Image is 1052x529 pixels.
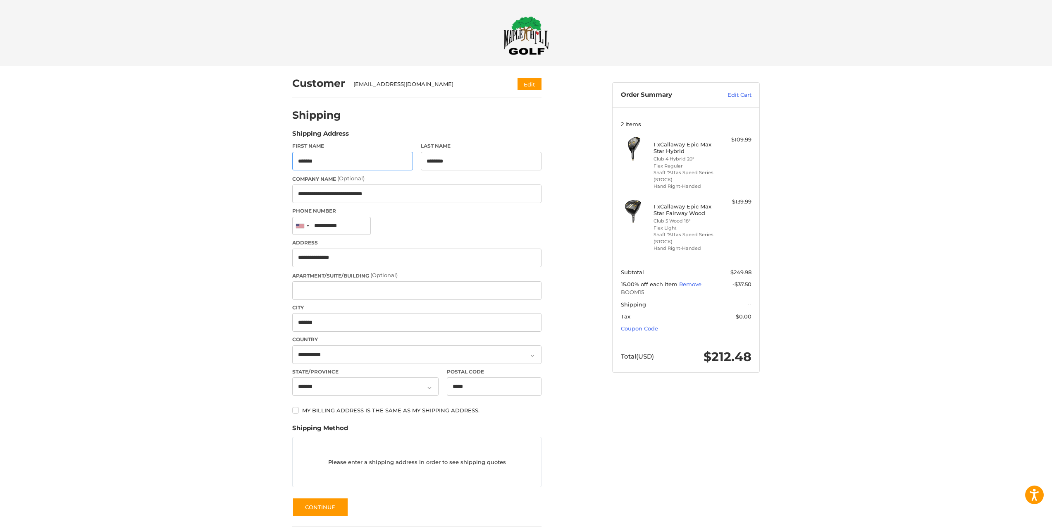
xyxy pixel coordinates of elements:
[621,281,679,287] span: 15.00% off each item
[292,271,542,280] label: Apartment/Suite/Building
[292,407,542,414] label: My billing address is the same as my shipping address.
[292,336,542,343] label: Country
[654,169,717,183] li: Shaft *Attas Speed Series (STOCK)
[984,507,1052,529] iframe: Google Customer Reviews
[654,245,717,252] li: Hand Right-Handed
[654,203,717,217] h4: 1 x Callaway Epic Max Star Fairway Wood
[421,142,542,150] label: Last Name
[621,121,751,127] h3: 2 Items
[730,269,751,275] span: $249.98
[654,156,717,163] li: Club 4 Hybrid 20°
[292,109,341,122] h2: Shipping
[370,272,398,278] small: (Optional)
[447,368,542,376] label: Postal Code
[747,301,751,308] span: --
[621,301,646,308] span: Shipping
[292,77,345,90] h2: Customer
[654,163,717,170] li: Flex Regular
[293,454,541,470] p: Please enter a shipping address in order to see shipping quotes
[719,198,751,206] div: $139.99
[337,175,365,182] small: (Optional)
[732,281,751,287] span: -$37.50
[710,91,751,99] a: Edit Cart
[654,225,717,232] li: Flex Light
[292,424,348,437] legend: Shipping Method
[503,16,549,55] img: Maple Hill Golf
[353,80,502,89] div: [EMAIL_ADDRESS][DOMAIN_NAME]
[292,304,542,311] label: City
[621,325,658,332] a: Coupon Code
[621,91,710,99] h3: Order Summary
[654,141,717,155] h4: 1 x Callaway Epic Max Star Hybrid
[654,231,717,245] li: Shaft *Attas Speed Series (STOCK)
[621,288,751,297] span: BOOM15
[292,142,413,150] label: First Name
[292,207,542,215] label: Phone Number
[679,281,701,287] a: Remove
[292,239,542,247] label: Address
[292,129,349,142] legend: Shipping Address
[621,269,644,275] span: Subtotal
[292,498,348,517] button: Continue
[518,78,542,90] button: Edit
[654,218,717,225] li: Club 5 Wood 18°
[736,313,751,320] span: $0.00
[292,368,439,376] label: State/Province
[704,349,751,364] span: $212.48
[292,175,542,183] label: Company Name
[293,217,312,235] div: United States: +1
[621,313,630,320] span: Tax
[719,136,751,144] div: $109.99
[621,352,654,360] span: Total (USD)
[654,183,717,190] li: Hand Right-Handed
